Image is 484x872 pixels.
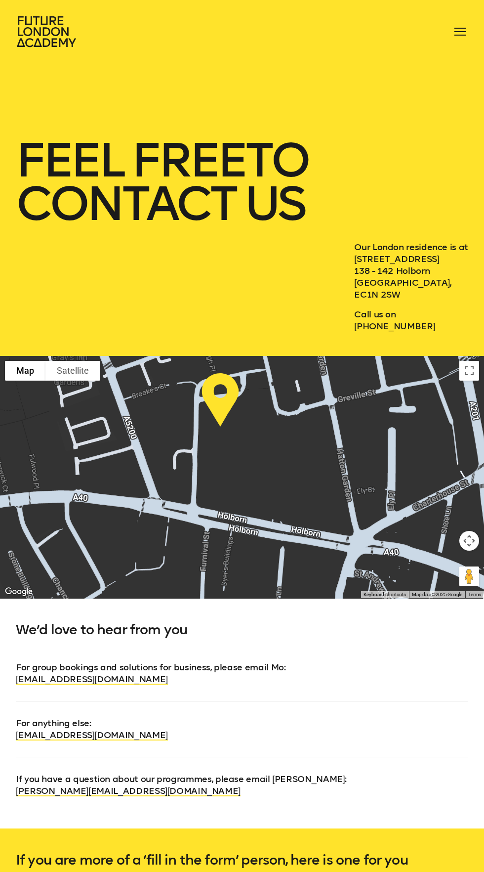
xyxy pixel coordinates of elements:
[2,585,35,598] img: Google
[459,531,479,551] button: Map camera controls
[16,622,468,661] h5: We’d love to hear from you
[412,592,462,597] span: Map data ©2025 Google
[363,591,406,598] button: Keyboard shortcuts
[5,361,45,381] button: Show street map
[45,361,100,381] button: Show satellite imagery
[16,730,168,741] a: [EMAIL_ADDRESS][DOMAIN_NAME]
[16,674,168,685] a: [EMAIL_ADDRESS][DOMAIN_NAME]
[354,241,468,301] p: Our London residence is at [STREET_ADDRESS] 138 - 142 Holborn [GEOGRAPHIC_DATA], EC1N 2SW
[16,757,468,797] p: If you have a question about our programmes, please email [PERSON_NAME] :
[16,661,468,685] p: For group bookings and solutions for business, please email Mo :
[16,701,468,741] p: For anything else :
[16,785,241,796] a: [PERSON_NAME][EMAIL_ADDRESS][DOMAIN_NAME]
[459,361,479,381] button: Toggle fullscreen view
[459,567,479,586] button: Drag Pegman onto the map to open Street View
[354,308,468,332] p: Call us on [PHONE_NUMBER]
[468,592,481,597] a: Terms (opens in new tab)
[16,138,468,225] h1: feel free to contact us
[2,585,35,598] a: Open this area in Google Maps (opens a new window)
